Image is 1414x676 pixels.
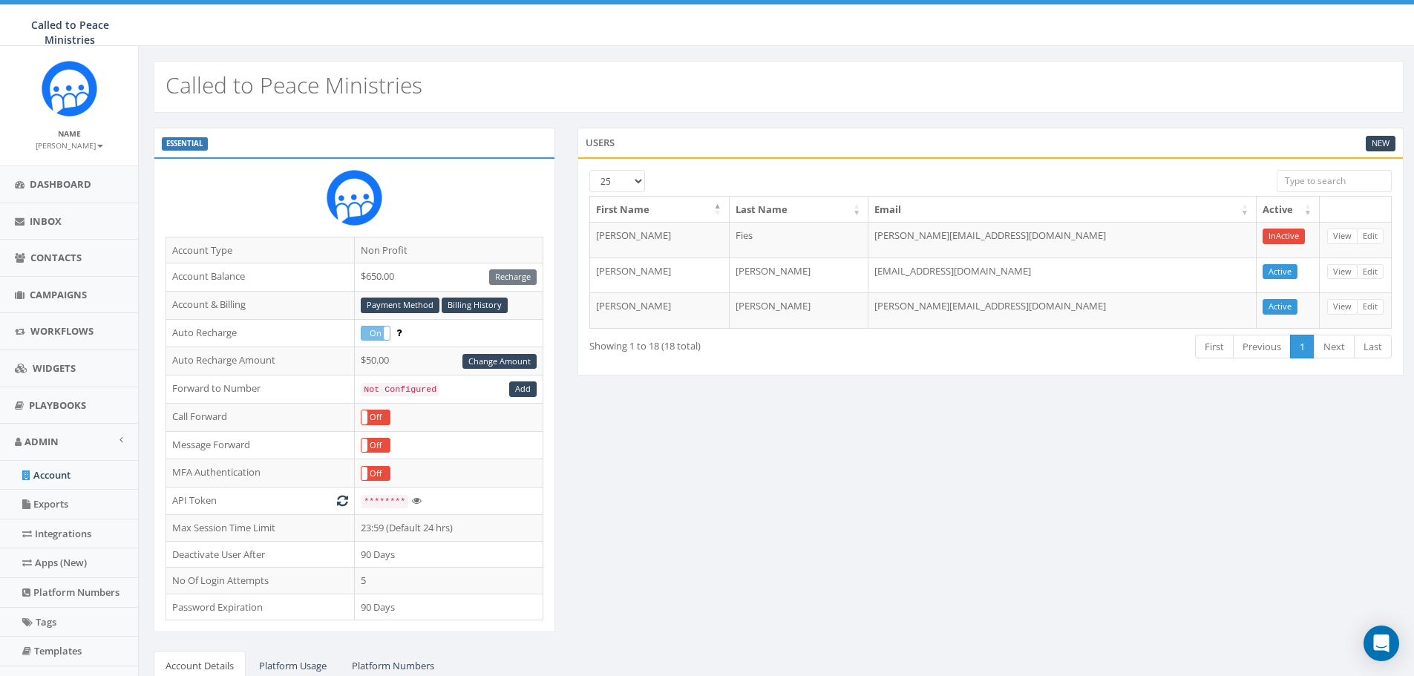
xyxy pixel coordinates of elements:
[1354,335,1392,359] a: Last
[355,237,543,263] td: Non Profit
[166,541,355,568] td: Deactivate User After
[30,324,94,338] span: Workflows
[166,263,355,292] td: Account Balance
[355,568,543,594] td: 5
[36,140,103,151] small: [PERSON_NAME]
[29,398,86,412] span: Playbooks
[361,466,390,482] div: OnOff
[361,383,439,396] code: Not Configured
[589,333,911,353] div: Showing 1 to 18 (18 total)
[361,410,390,425] div: OnOff
[361,326,390,341] div: OnOff
[1357,229,1384,244] a: Edit
[1263,299,1297,315] a: Active
[355,594,543,620] td: 90 Days
[166,431,355,459] td: Message Forward
[1357,299,1384,315] a: Edit
[355,514,543,541] td: 23:59 (Default 24 hrs)
[730,197,868,223] th: Last Name: activate to sort column ascending
[1195,335,1234,359] a: First
[33,361,76,375] span: Widgets
[166,514,355,541] td: Max Session Time Limit
[868,292,1257,328] td: [PERSON_NAME][EMAIL_ADDRESS][DOMAIN_NAME]
[868,257,1257,293] td: [EMAIL_ADDRESS][DOMAIN_NAME]
[1263,264,1297,280] a: Active
[868,222,1257,257] td: [PERSON_NAME][EMAIL_ADDRESS][DOMAIN_NAME]
[442,298,508,313] a: Billing History
[166,291,355,319] td: Account & Billing
[166,568,355,594] td: No Of Login Attempts
[462,354,537,370] a: Change Amount
[590,292,729,328] td: [PERSON_NAME]
[166,319,355,347] td: Auto Recharge
[166,403,355,431] td: Call Forward
[730,292,868,328] td: [PERSON_NAME]
[166,488,355,515] td: API Token
[1366,136,1395,151] a: New
[590,257,729,293] td: [PERSON_NAME]
[30,214,62,228] span: Inbox
[590,222,729,257] td: [PERSON_NAME]
[166,594,355,620] td: Password Expiration
[355,541,543,568] td: 90 Days
[327,170,382,226] img: Rally_Corp_Icon.png
[30,288,87,301] span: Campaigns
[361,467,390,481] label: Off
[42,61,97,117] img: Rally_Corp_Icon.png
[355,263,543,292] td: $650.00
[590,197,729,223] th: First Name: activate to sort column descending
[730,257,868,293] td: [PERSON_NAME]
[361,326,390,341] label: On
[361,439,390,453] label: Off
[30,177,91,191] span: Dashboard
[1327,264,1358,280] a: View
[1314,335,1355,359] a: Next
[1327,299,1358,315] a: View
[396,326,402,339] span: Enable to prevent campaign failure.
[868,197,1257,223] th: Email: activate to sort column ascending
[1257,197,1320,223] th: Active: activate to sort column ascending
[509,381,537,397] a: Add
[1364,626,1399,661] div: Open Intercom Messenger
[30,251,82,264] span: Contacts
[24,435,59,448] span: Admin
[166,237,355,263] td: Account Type
[166,459,355,488] td: MFA Authentication
[361,298,439,313] a: Payment Method
[166,347,355,375] td: Auto Recharge Amount
[1263,229,1305,244] a: InActive
[1233,335,1291,359] a: Previous
[361,410,390,424] label: Off
[36,138,103,151] a: [PERSON_NAME]
[166,375,355,404] td: Forward to Number
[1290,335,1315,359] a: 1
[166,73,422,97] h2: Called to Peace Ministries
[1327,229,1358,244] a: View
[361,438,390,453] div: OnOff
[1277,170,1392,192] input: Type to search
[577,128,1404,157] div: Users
[58,128,81,139] small: Name
[162,137,208,151] label: ESSENTIAL
[1357,264,1384,280] a: Edit
[355,347,543,375] td: $50.00
[730,222,868,257] td: Fies
[31,18,109,47] span: Called to Peace Ministries
[337,496,348,505] i: Generate New Token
